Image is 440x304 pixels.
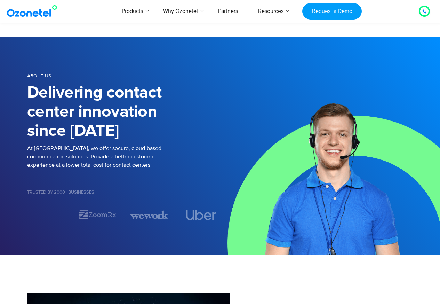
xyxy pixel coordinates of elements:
[27,190,220,195] h5: Trusted by 2000+ Businesses
[27,73,51,79] span: About us
[27,144,220,169] p: At [GEOGRAPHIC_DATA], we offer secure, cloud-based communication solutions. Provide a better cust...
[130,209,168,221] img: wework
[27,211,65,219] div: 1 / 7
[79,209,117,221] div: 2 / 7
[79,209,117,221] img: zoomrx
[27,209,220,221] div: Image Carousel
[182,210,220,220] div: 4 / 7
[27,83,220,141] h1: Delivering contact center innovation since [DATE]
[186,210,216,220] img: uber
[302,3,362,20] a: Request a Demo
[130,209,168,221] div: 3 / 7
